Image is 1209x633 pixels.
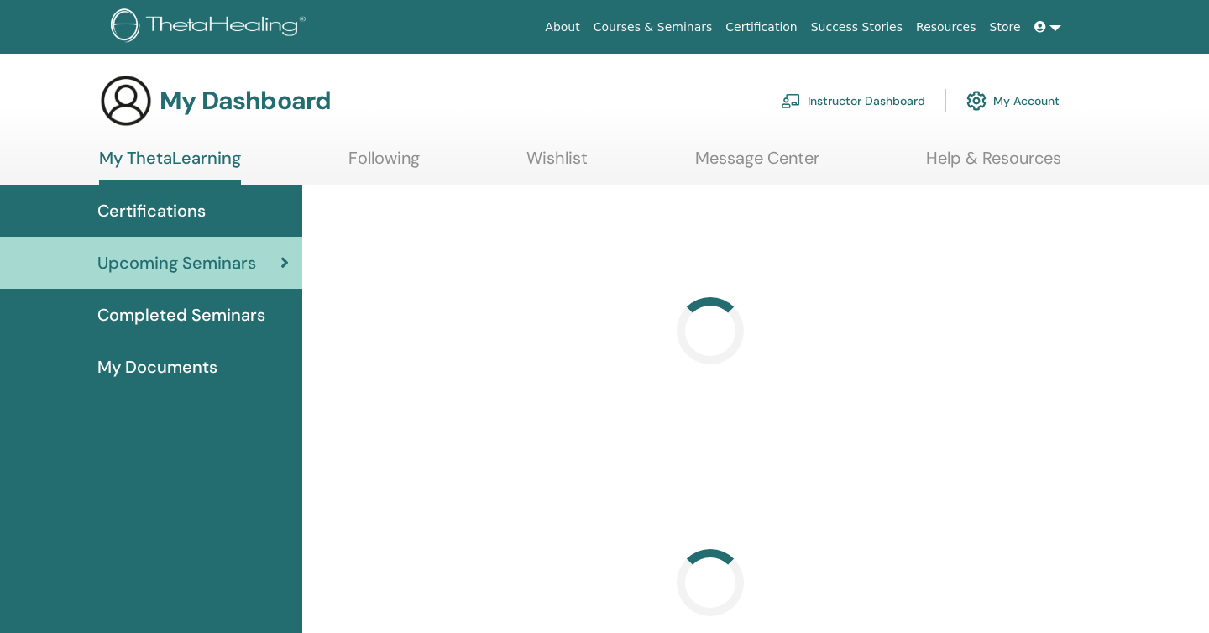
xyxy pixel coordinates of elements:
[97,198,206,223] span: Certifications
[99,74,153,128] img: generic-user-icon.jpg
[804,12,909,43] a: Success Stories
[587,12,720,43] a: Courses & Seminars
[781,82,925,119] a: Instructor Dashboard
[97,354,217,379] span: My Documents
[538,12,586,43] a: About
[99,148,241,185] a: My ThetaLearning
[909,12,983,43] a: Resources
[526,148,588,180] a: Wishlist
[160,86,331,116] h3: My Dashboard
[695,148,819,180] a: Message Center
[97,250,256,275] span: Upcoming Seminars
[348,148,420,180] a: Following
[983,12,1028,43] a: Store
[966,82,1060,119] a: My Account
[111,8,311,46] img: logo.png
[97,302,265,327] span: Completed Seminars
[781,93,801,108] img: chalkboard-teacher.svg
[719,12,803,43] a: Certification
[966,86,987,115] img: cog.svg
[926,148,1061,180] a: Help & Resources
